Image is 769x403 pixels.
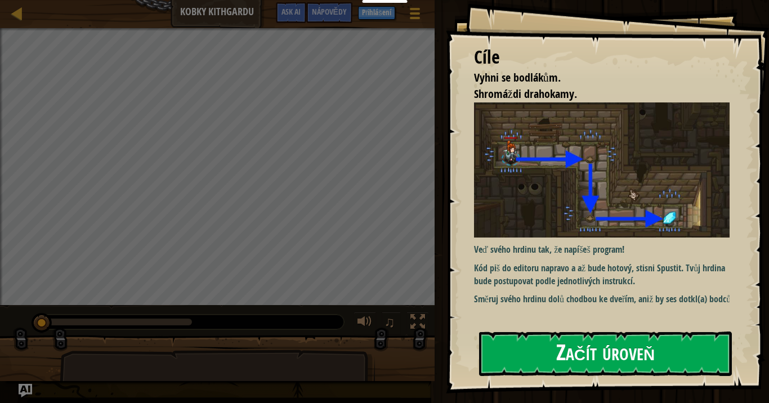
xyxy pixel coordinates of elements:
[401,2,429,29] button: Ukázat herní menu
[474,293,738,306] p: Směruj svého hrdinu dolů chodbou ke dveřím, aniž by ses dotkl(a) bodců.
[474,44,730,70] div: Cíle
[479,332,732,376] button: Začít úroveň
[276,2,306,23] button: Ask AI
[281,6,301,17] span: Ask AI
[19,384,32,397] button: Ask AI
[460,70,727,86] li: Vyhni se bodlákům.
[354,312,376,335] button: Nastavení hlasitosti
[474,102,738,238] img: Kobky Kithgardu
[384,314,395,330] span: ♫
[460,86,727,102] li: Shromáždi drahokamy.
[474,86,577,101] span: Shromáždi drahokamy.
[474,70,561,85] span: Vyhni se bodlákům.
[382,312,401,335] button: ♫
[474,262,738,288] p: Kód piš do editoru napravo a až bude hotový, stisni Spustit. Tvůj hrdina bude postupovat podle je...
[358,6,395,20] button: Přihlášení
[406,312,429,335] button: Přepnout na celou obrazovku
[312,6,347,17] span: Nápovědy
[474,243,738,256] p: Veď svého hrdinu tak, že napíšeš program!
